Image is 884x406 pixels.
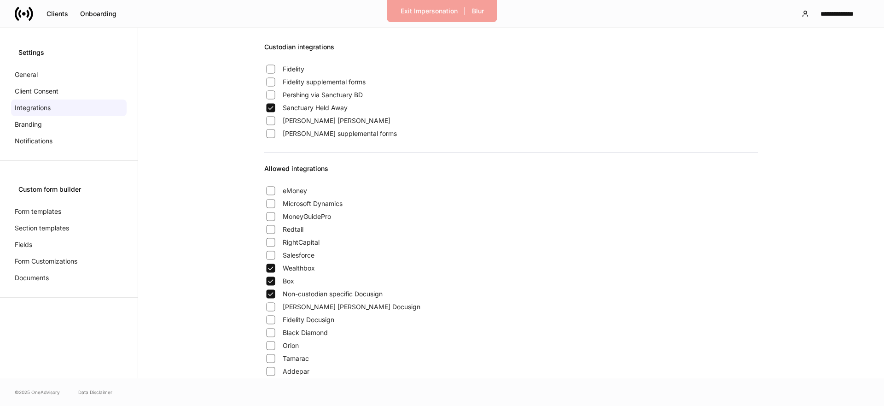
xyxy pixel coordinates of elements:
p: Integrations [15,103,51,112]
a: Fields [11,236,127,253]
span: Wealthbox [283,264,315,273]
div: Settings [18,48,119,57]
div: Onboarding [80,11,116,17]
a: Integrations [11,100,127,116]
p: Fields [15,240,32,249]
div: Clients [47,11,68,17]
p: Section templates [15,224,69,233]
span: MoneyGuidePro [283,212,331,221]
span: Microsoft Dynamics [283,199,343,208]
p: General [15,70,38,79]
a: Form templates [11,203,127,220]
a: Client Consent [11,83,127,100]
div: Exit Impersonation [401,8,458,14]
span: Fidelity [283,65,304,74]
span: Tamarac [283,354,309,363]
span: Orion [283,341,299,350]
a: Form Customizations [11,253,127,270]
a: Branding [11,116,127,133]
span: [PERSON_NAME] [PERSON_NAME] [283,116,390,125]
button: Blur [466,4,490,18]
span: Pershing via Sanctuary BD [283,90,363,100]
p: Client Consent [15,87,58,96]
p: Form templates [15,207,61,216]
button: Clients [41,6,74,21]
a: Data Disclaimer [78,388,112,396]
a: Section templates [11,220,127,236]
span: [PERSON_NAME] supplemental forms [283,129,397,138]
p: Notifications [15,136,52,146]
p: Form Customizations [15,257,77,266]
button: Exit Impersonation [395,4,464,18]
span: Non-custodian specific Docusign [283,289,383,299]
span: Salesforce [283,251,314,260]
span: Box [283,277,294,286]
p: Documents [15,273,49,282]
span: Black Diamond [283,328,328,337]
span: Redtail [283,225,303,234]
span: Fidelity Docusign [283,315,334,324]
span: Fidelity supplemental forms [283,77,366,87]
div: Custom form builder [18,185,119,194]
span: RightCapital [283,238,320,247]
div: Allowed integrations [264,164,758,184]
a: General [11,66,127,83]
div: Blur [472,8,484,14]
p: Branding [15,120,42,129]
button: Onboarding [74,6,122,21]
span: [PERSON_NAME] [PERSON_NAME] Docusign [283,302,420,312]
span: Addepar [283,367,309,376]
a: Documents [11,270,127,286]
span: © 2025 OneAdvisory [15,388,60,396]
div: Custodian integrations [264,42,758,63]
span: Sanctuary Held Away [283,103,348,112]
span: eMoney [283,186,307,195]
a: Notifications [11,133,127,149]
